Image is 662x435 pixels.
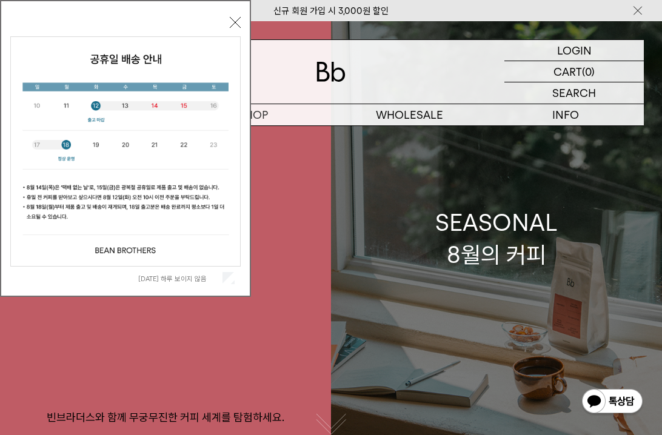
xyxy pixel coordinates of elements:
a: SHOP [175,104,331,125]
button: 닫기 [230,17,241,28]
img: 로고 [316,62,346,82]
p: INFO [487,104,644,125]
a: CART (0) [504,61,644,82]
p: WHOLESALE [331,104,487,125]
p: CART [553,61,582,82]
a: 신규 회원 가입 시 3,000원 할인 [273,5,389,16]
p: (0) [582,61,595,82]
p: LOGIN [557,40,592,61]
div: SEASONAL 8월의 커피 [435,207,558,271]
img: cb63d4bbb2e6550c365f227fdc69b27f_113810.jpg [11,37,240,266]
p: SEARCH [552,82,596,104]
a: LOGIN [504,40,644,61]
img: 카카오톡 채널 1:1 채팅 버튼 [581,388,644,417]
label: [DATE] 하루 보이지 않음 [138,274,220,283]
